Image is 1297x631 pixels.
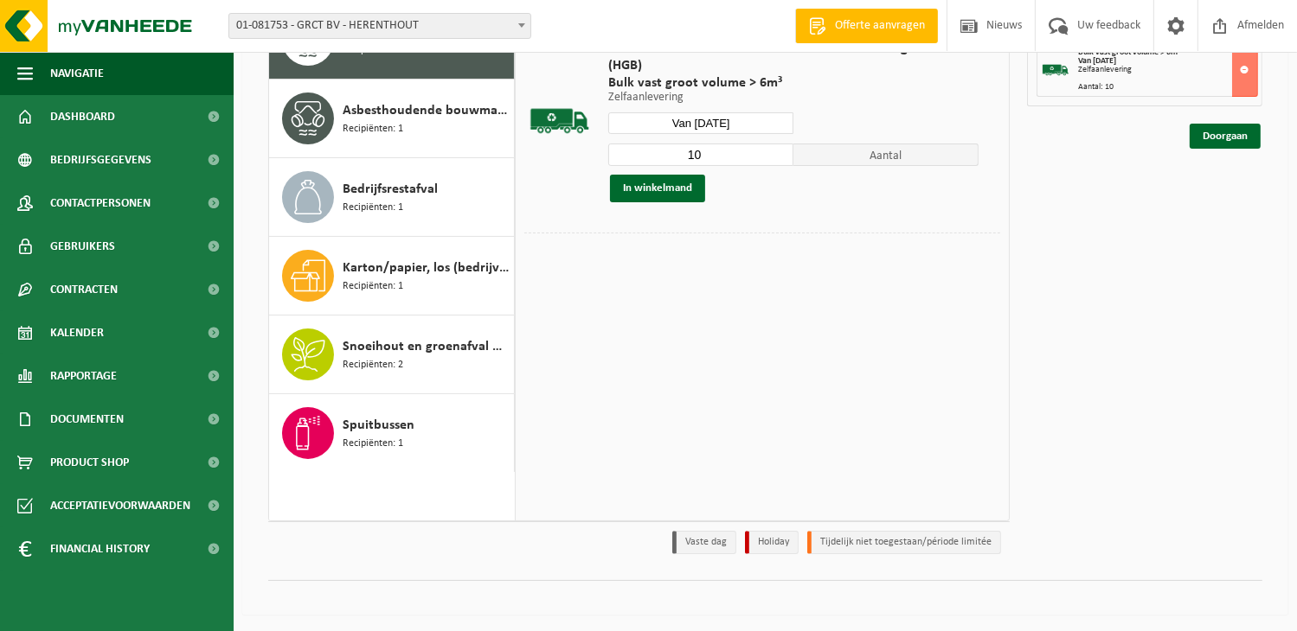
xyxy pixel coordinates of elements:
[807,531,1001,554] li: Tijdelijk niet toegestaan/période limitée
[50,441,129,484] span: Product Shop
[269,237,515,315] button: Karton/papier, los (bedrijven) Recipiënten: 1
[228,13,531,39] span: 01-081753 - GRCT BV - HERENTHOUT
[1078,66,1257,74] div: Zelfaanlevering
[50,138,151,182] span: Bedrijfsgegevens
[343,278,403,295] span: Recipiënten: 1
[1190,124,1261,149] a: Doorgaan
[269,315,515,394] button: Snoeihout en groenafval Ø < 12 cm Recipiënten: 2
[50,52,104,95] span: Navigatie
[269,158,515,237] button: Bedrijfsrestafval Recipiënten: 1
[795,9,938,43] a: Offerte aanvragen
[608,112,793,134] input: Selecteer datum
[50,527,150,570] span: Financial History
[672,531,736,554] li: Vaste dag
[610,175,705,202] button: In winkelmand
[50,225,115,268] span: Gebruikers
[1078,83,1257,92] div: Aantal: 10
[50,484,190,527] span: Acceptatievoorwaarden
[269,80,515,158] button: Asbesthoudende bouwmaterialen cementgebonden met isolatie(hechtgebonden) Recipiënten: 1
[343,357,403,373] span: Recipiënten: 2
[343,258,510,278] span: Karton/papier, los (bedrijven)
[229,14,530,38] span: 01-081753 - GRCT BV - HERENTHOUT
[50,182,151,225] span: Contactpersonen
[50,311,104,354] span: Kalender
[831,17,929,35] span: Offerte aanvragen
[343,121,403,137] span: Recipiënten: 1
[50,398,124,441] span: Documenten
[50,268,118,311] span: Contracten
[343,100,510,121] span: Asbesthoudende bouwmaterialen cementgebonden met isolatie(hechtgebonden)
[608,40,978,74] span: SELFD - asbesthoudende bouwmaterialen cementgebonden (HGB)
[269,394,515,472] button: Spuitbussen Recipiënten: 1
[50,95,115,138] span: Dashboard
[50,354,117,398] span: Rapportage
[608,92,978,104] p: Zelfaanlevering
[745,531,799,554] li: Holiday
[1078,56,1116,66] strong: Van [DATE]
[608,74,978,92] span: Bulk vast groot volume > 6m³
[793,143,979,166] span: Aantal
[343,179,438,200] span: Bedrijfsrestafval
[343,336,510,357] span: Snoeihout en groenafval Ø < 12 cm
[343,415,414,436] span: Spuitbussen
[343,436,403,452] span: Recipiënten: 1
[343,200,403,216] span: Recipiënten: 1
